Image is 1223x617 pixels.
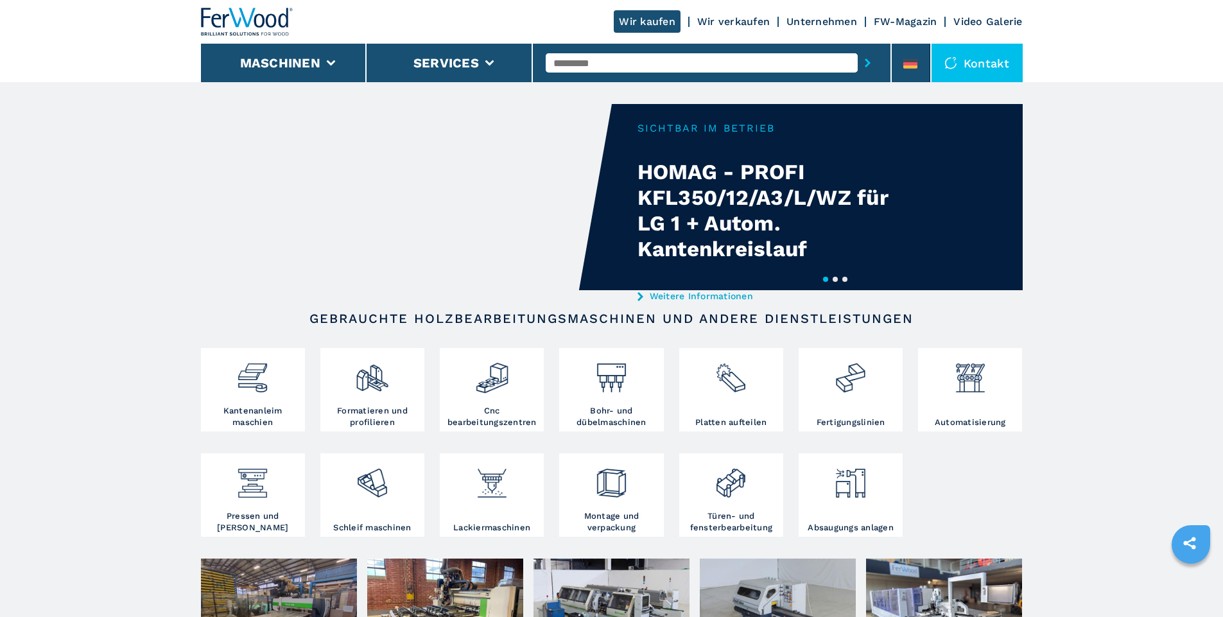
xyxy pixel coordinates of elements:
a: Pressen und [PERSON_NAME] [201,453,305,537]
a: FW-Magazin [874,15,937,28]
img: bordatrici_1.png [236,351,270,395]
div: Kontakt [932,44,1023,82]
h3: Automatisierung [935,417,1006,428]
a: Lackiermaschinen [440,453,544,537]
img: foratrici_inseritrici_2.png [594,351,629,395]
img: centro_di_lavoro_cnc_2.png [475,351,509,395]
a: sharethis [1174,527,1206,559]
img: sezionatrici_2.png [714,351,748,395]
a: Video Galerie [953,15,1022,28]
button: submit-button [858,48,878,78]
h3: Pressen und [PERSON_NAME] [204,510,302,534]
a: Cnc bearbeitungszentren [440,348,544,431]
img: Kontakt [944,56,957,69]
a: Unternehmen [786,15,857,28]
img: linee_di_produzione_2.png [833,351,867,395]
h3: Formatieren und profilieren [324,405,421,428]
img: lavorazione_porte_finestre_2.png [714,456,748,500]
img: verniciatura_1.png [475,456,509,500]
a: Wir kaufen [614,10,681,33]
a: Weitere Informationen [638,291,889,301]
a: Bohr- und dübelmaschinen [559,348,663,431]
button: Maschinen [240,55,320,71]
img: pressa-strettoia.png [236,456,270,500]
a: Fertigungslinien [799,348,903,431]
h3: Lackiermaschinen [453,522,530,534]
h3: Fertigungslinien [817,417,885,428]
img: aspirazione_1.png [833,456,867,500]
a: Schleif maschinen [320,453,424,537]
button: 1 [823,277,828,282]
img: automazione.png [953,351,987,395]
h3: Montage und verpackung [562,510,660,534]
button: 2 [833,277,838,282]
img: montaggio_imballaggio_2.png [594,456,629,500]
h3: Schleif maschinen [333,522,411,534]
h3: Kantenanleim maschien [204,405,302,428]
video: Your browser does not support the video tag. [201,104,612,290]
a: Kantenanleim maschien [201,348,305,431]
h3: Absaugungs anlagen [808,522,894,534]
button: 3 [842,277,847,282]
img: squadratrici_2.png [355,351,389,395]
h3: Cnc bearbeitungszentren [443,405,541,428]
a: Formatieren und profilieren [320,348,424,431]
a: Automatisierung [918,348,1022,431]
iframe: Chat [1168,559,1213,607]
button: Services [413,55,479,71]
h3: Bohr- und dübelmaschinen [562,405,660,428]
h2: Gebrauchte Holzbearbeitungsmaschinen und andere Dienstleistungen [242,311,982,326]
img: levigatrici_2.png [355,456,389,500]
a: Platten aufteilen [679,348,783,431]
a: Türen- und fensterbearbeitung [679,453,783,537]
img: Ferwood [201,8,293,36]
h3: Türen- und fensterbearbeitung [682,510,780,534]
h3: Platten aufteilen [695,417,767,428]
a: Montage und verpackung [559,453,663,537]
a: Wir verkaufen [697,15,770,28]
a: Absaugungs anlagen [799,453,903,537]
